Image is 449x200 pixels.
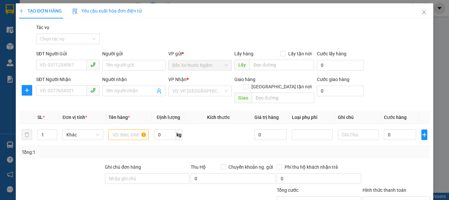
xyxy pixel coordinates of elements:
[422,132,427,137] span: plus
[102,76,166,83] div: Người nhận
[254,129,287,140] input: 0
[50,130,57,135] span: Increase Value
[421,10,427,15] span: close
[22,88,32,93] span: plus
[286,50,314,57] span: Lấy tận nơi
[317,77,349,82] label: Cước giao hàng
[105,173,189,184] input: Ghi chú đơn hàng
[234,77,255,82] span: Giao hàng
[317,60,364,71] input: Cước lấy hàng
[52,131,56,135] span: up
[172,60,228,70] span: Bến Xe Nước Ngầm
[317,86,364,96] input: Cước giao hàng
[72,9,78,14] img: icon
[207,115,230,120] span: Kích thước
[234,93,252,103] span: Giao
[105,164,141,170] label: Ghi chú đơn hàng
[90,88,96,93] span: phone
[234,60,249,70] span: Lấy
[363,187,406,193] label: Hình thức thanh toán
[234,51,253,56] span: Lấy hàng
[37,115,43,120] span: SL
[50,135,57,140] span: Decrease Value
[108,115,130,120] span: Tên hàng
[249,60,314,70] input: Dọc đường
[282,163,341,171] span: Phí thu hộ khách nhận trả
[36,50,100,57] div: SĐT Người Gửi
[36,25,49,30] label: Tác vụ
[90,62,96,67] span: phone
[415,3,433,22] button: Close
[19,9,24,13] span: plus
[191,164,206,170] span: Thu Hộ
[168,50,232,57] div: VP gửi
[168,77,187,82] span: VP Nhận
[22,149,174,156] div: Tổng: 1
[252,93,314,103] input: Dọc đường
[421,129,427,140] button: plus
[289,111,335,124] th: Loại phụ phí
[66,130,99,140] span: Khác
[277,187,298,193] span: Tổng cước
[338,129,379,140] input: Ghi Chú
[335,111,381,124] th: Ghi chú
[176,129,182,140] span: kg
[108,129,149,140] input: VD: Bàn, Ghế
[384,115,407,120] span: Cước hàng
[36,76,100,83] div: SĐT Người Nhận
[254,115,279,120] span: Giá trị hàng
[102,50,166,57] div: Người gửi
[317,51,346,56] label: Cước lấy hàng
[156,88,162,94] span: user-add
[72,8,142,14] span: Yêu cầu xuất hóa đơn điện tử
[249,83,314,90] span: [GEOGRAPHIC_DATA] tận nơi
[22,129,32,140] button: delete
[226,163,275,171] span: Chuyển khoản ng. gửi
[62,115,87,120] span: Đơn vị tính
[22,85,32,96] button: plus
[52,135,56,139] span: down
[157,115,180,120] span: Định lượng
[19,8,62,14] span: TẠO ĐƠN HÀNG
